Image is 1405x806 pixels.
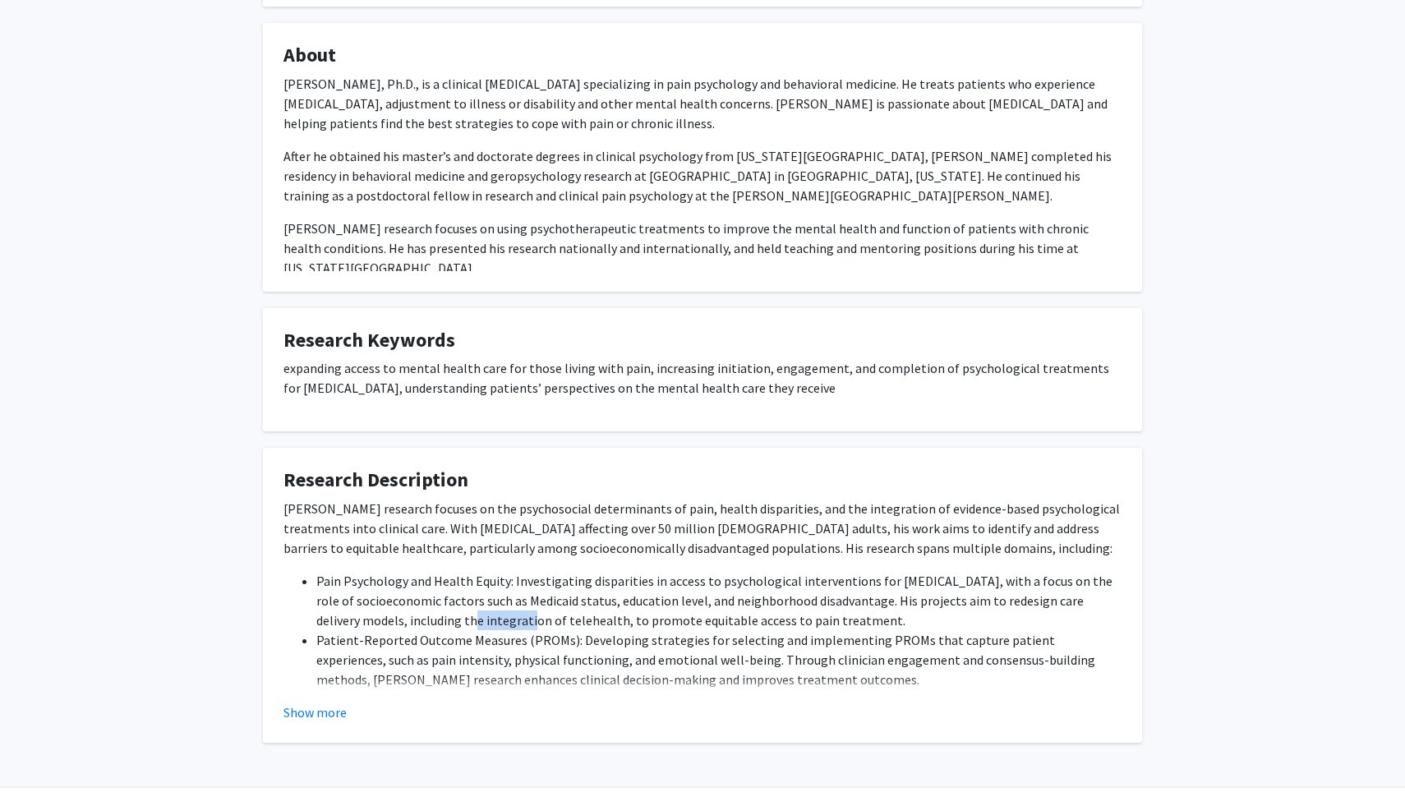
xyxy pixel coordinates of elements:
h4: Research Keywords [283,329,1122,352]
li: Patient-Reported Outcome Measures (PROMs): Developing strategies for selecting and implementing P... [316,630,1122,689]
p: [PERSON_NAME] research focuses on using psychotherapeutic treatments to improve the mental health... [283,219,1122,278]
p: expanding access to mental health care for those living with pain, increasing initiation, engagem... [283,358,1122,398]
p: [PERSON_NAME] research focuses on the psychosocial determinants of pain, health disparities, and ... [283,499,1122,558]
p: After he obtained his master’s and doctorate degrees in clinical psychology from [US_STATE][GEOGR... [283,146,1122,205]
iframe: Chat [12,732,70,794]
li: Stakeholder-Engaged Intervention Development: Using qualitative methods and patient-centered appr... [316,689,1122,748]
li: Pain Psychology and Health Equity: Investigating disparities in access to psychological intervent... [316,571,1122,630]
p: [PERSON_NAME], Ph.D., is a clinical [MEDICAL_DATA] specializing in pain psychology and behavioral... [283,74,1122,133]
h4: Research Description [283,468,1122,492]
button: Show more [283,702,347,722]
h4: About [283,44,1122,67]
